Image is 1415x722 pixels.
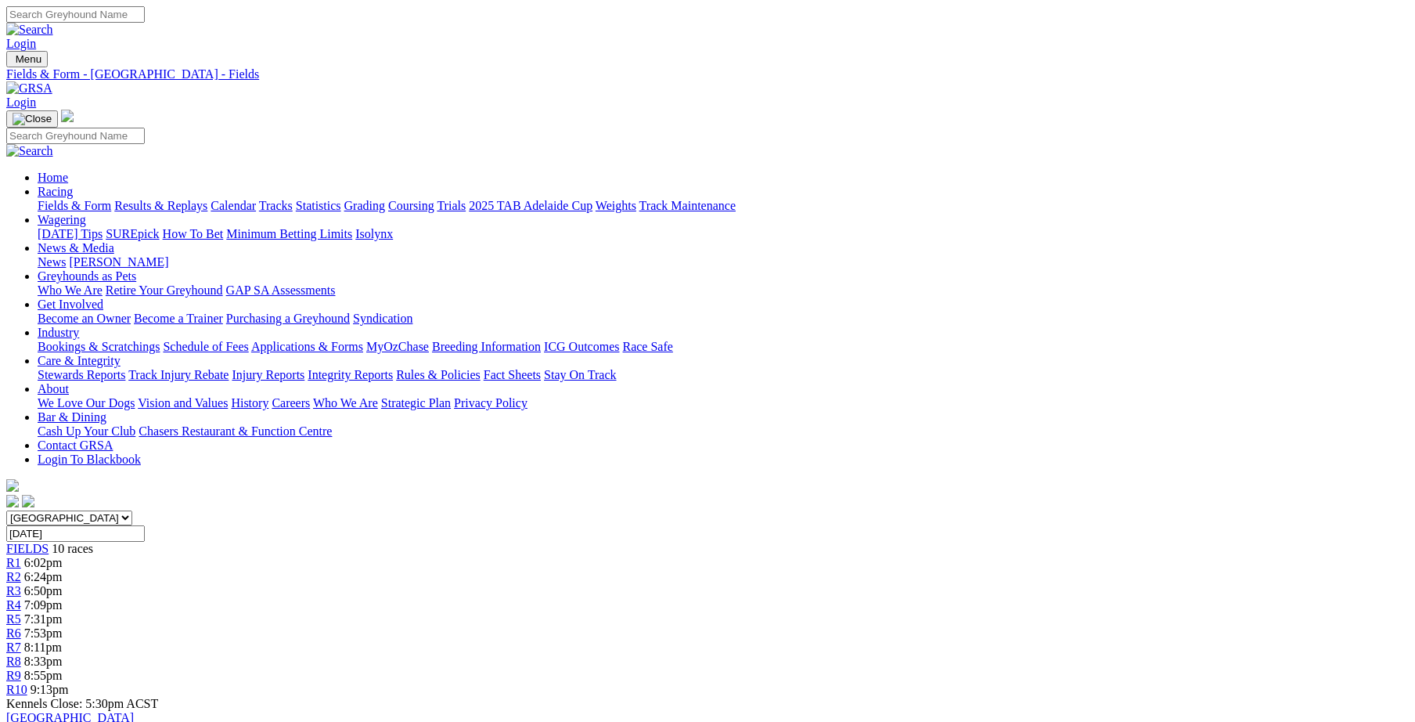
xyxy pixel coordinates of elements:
img: GRSA [6,81,52,96]
img: Search [6,144,53,158]
a: Industry [38,326,79,339]
span: 8:33pm [24,655,63,668]
a: We Love Our Dogs [38,396,135,410]
a: Coursing [388,199,434,212]
span: 8:55pm [24,669,63,682]
a: Statistics [296,199,341,212]
input: Search [6,128,145,144]
a: Injury Reports [232,368,304,381]
a: Login [6,96,36,109]
span: 7:31pm [24,612,63,626]
a: Bookings & Scratchings [38,340,160,353]
img: logo-grsa-white.png [61,110,74,122]
a: Race Safe [622,340,672,353]
a: Privacy Policy [454,396,527,410]
span: 9:13pm [31,683,69,696]
a: Breeding Information [432,340,541,353]
a: R4 [6,598,21,612]
a: Contact GRSA [38,439,113,452]
a: R8 [6,655,21,668]
a: Trials [437,199,466,212]
div: Industry [38,340,1409,354]
a: GAP SA Assessments [226,283,336,297]
a: Grading [344,199,385,212]
a: [PERSON_NAME] [69,255,168,269]
a: Calendar [211,199,256,212]
a: Fields & Form [38,199,111,212]
a: ICG Outcomes [544,340,619,353]
img: facebook.svg [6,495,19,507]
span: R3 [6,584,21,597]
span: 6:24pm [24,570,63,583]
a: Minimum Betting Limits [226,227,352,240]
a: R5 [6,612,21,626]
div: News & Media [38,255,1409,269]
span: FIELDS [6,542,49,555]
a: Purchasing a Greyhound [226,312,350,325]
div: Greyhounds as Pets [38,283,1409,298]
span: 6:50pm [24,584,63,597]
a: Retire Your Greyhound [106,283,223,297]
a: 2025 TAB Adelaide Cup [469,199,592,212]
a: Track Injury Rebate [128,368,229,381]
img: twitter.svg [22,495,34,507]
button: Toggle navigation [6,110,58,128]
a: [DATE] Tips [38,227,103,240]
span: Kennels Close: 5:30pm ACST [6,697,158,710]
a: Cash Up Your Club [38,424,135,438]
a: Who We Are [38,283,103,297]
div: Get Involved [38,312,1409,326]
span: R10 [6,683,27,696]
a: Careers [272,396,310,410]
a: Get Involved [38,298,103,311]
a: Who We Are [313,396,378,410]
a: Chasers Restaurant & Function Centre [139,424,332,438]
img: Search [6,23,53,37]
a: R1 [6,556,21,569]
a: R2 [6,570,21,583]
a: How To Bet [163,227,224,240]
span: Menu [16,53,41,65]
a: Racing [38,185,73,198]
div: About [38,396,1409,410]
span: 8:11pm [24,641,62,654]
input: Select date [6,525,145,542]
a: R7 [6,641,21,654]
a: R9 [6,669,21,682]
img: Close [13,113,52,125]
a: Vision and Values [138,396,228,410]
a: Stewards Reports [38,368,125,381]
a: Tracks [259,199,293,212]
span: 7:09pm [24,598,63,612]
a: Home [38,171,68,184]
a: Stay On Track [544,368,616,381]
a: Wagering [38,213,86,226]
a: Syndication [353,312,412,325]
div: Care & Integrity [38,368,1409,382]
a: About [38,382,69,395]
input: Search [6,6,145,23]
img: logo-grsa-white.png [6,479,19,492]
span: 6:02pm [24,556,63,569]
button: Toggle navigation [6,51,48,67]
a: R6 [6,626,21,640]
a: Isolynx [355,227,393,240]
a: Rules & Policies [396,368,481,381]
a: Applications & Forms [251,340,363,353]
a: Care & Integrity [38,354,121,367]
span: 10 races [52,542,93,555]
a: News & Media [38,241,114,255]
a: Bar & Dining [38,410,106,424]
a: History [231,396,268,410]
a: Integrity Reports [308,368,393,381]
div: Bar & Dining [38,424,1409,439]
a: Results & Replays [114,199,207,212]
a: News [38,255,66,269]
